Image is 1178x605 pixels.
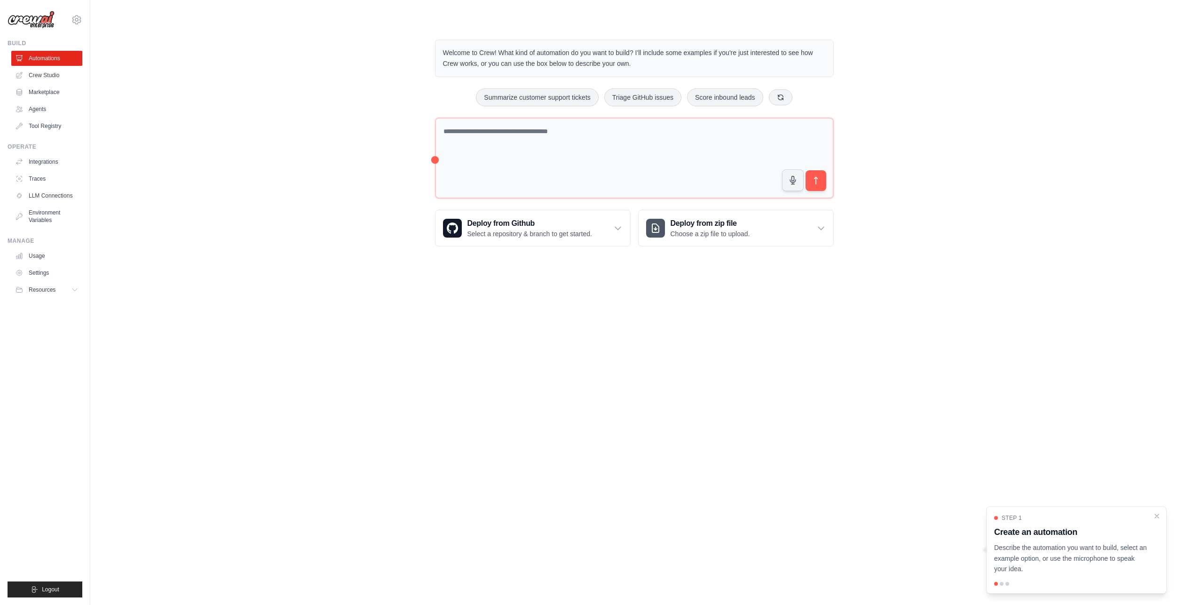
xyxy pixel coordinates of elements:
button: Score inbound leads [687,88,763,106]
a: Environment Variables [11,205,82,228]
a: Crew Studio [11,68,82,83]
a: Automations [11,51,82,66]
p: Choose a zip file to upload. [671,229,750,239]
h3: Deploy from Github [467,218,592,229]
a: Usage [11,248,82,263]
div: Operate [8,143,82,151]
span: Resources [29,286,55,294]
a: Agents [11,102,82,117]
button: Resources [11,282,82,297]
button: Triage GitHub issues [604,88,681,106]
iframe: Chat Widget [1131,560,1178,605]
h3: Deploy from zip file [671,218,750,229]
a: Settings [11,265,82,280]
button: Logout [8,581,82,597]
a: Integrations [11,154,82,169]
a: LLM Connections [11,188,82,203]
p: Welcome to Crew! What kind of automation do you want to build? I'll include some examples if you'... [443,48,826,69]
h3: Create an automation [994,525,1147,539]
button: Close walkthrough [1153,512,1161,520]
div: Build [8,40,82,47]
span: Logout [42,586,59,593]
a: Marketplace [11,85,82,100]
a: Tool Registry [11,119,82,134]
button: Summarize customer support tickets [476,88,598,106]
a: Traces [11,171,82,186]
p: Describe the automation you want to build, select an example option, or use the microphone to spe... [994,542,1147,574]
p: Select a repository & branch to get started. [467,229,592,239]
span: Step 1 [1002,514,1022,522]
div: Manage [8,237,82,245]
img: Logo [8,11,55,29]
